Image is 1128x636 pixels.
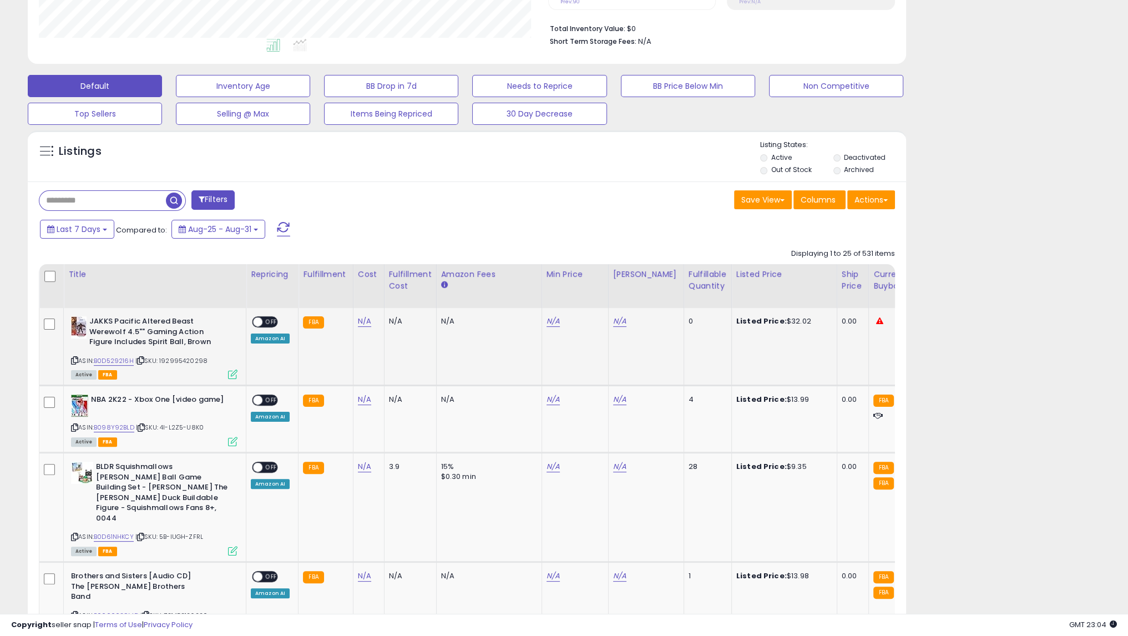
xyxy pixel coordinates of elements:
span: All listings currently available for purchase on Amazon [71,547,97,556]
a: N/A [613,571,626,582]
div: Fulfillable Quantity [689,269,727,292]
li: $0 [550,21,887,34]
div: Amazon AI [251,334,290,344]
span: Compared to: [116,225,167,235]
small: FBA [873,477,894,489]
div: 4 [689,395,723,405]
label: Archived [844,165,874,174]
span: OFF [262,463,280,472]
b: Short Term Storage Fees: [550,37,636,46]
div: Listed Price [736,269,832,280]
div: 15% [441,462,533,472]
a: N/A [547,316,560,327]
div: Displaying 1 to 25 of 531 items [791,249,895,259]
a: N/A [547,394,560,405]
span: N/A [638,36,651,47]
button: Needs to Reprice [472,75,606,97]
b: Total Inventory Value: [550,24,625,33]
div: $13.98 [736,571,828,581]
div: 0.00 [842,316,860,326]
span: OFF [262,317,280,327]
a: Privacy Policy [144,619,193,630]
span: All listings currently available for purchase on Amazon [71,370,97,380]
small: FBA [873,571,894,583]
small: FBA [873,395,894,407]
label: Out of Stock [771,165,811,174]
a: N/A [613,461,626,472]
a: N/A [613,316,626,327]
button: Non Competitive [769,75,903,97]
h5: Listings [59,144,102,159]
button: Actions [847,190,895,209]
div: 28 [689,462,723,472]
div: Amazon Fees [441,269,537,280]
div: [PERSON_NAME] [613,269,679,280]
div: N/A [441,395,533,405]
span: OFF [262,572,280,582]
div: ASIN: [71,316,237,378]
a: Terms of Use [95,619,142,630]
small: Amazon Fees. [441,280,448,290]
div: N/A [389,571,428,581]
a: B098Y92BLD [94,423,134,432]
div: 0.00 [842,462,860,472]
div: Repricing [251,269,294,280]
a: N/A [358,316,371,327]
a: B0D61NHKCY [94,532,134,542]
span: FBA [98,437,117,447]
label: Active [771,153,791,162]
div: ASIN: [71,395,237,445]
img: 51W+9Qi04iL._SL40_.jpg [71,395,88,417]
small: FBA [303,395,323,407]
div: Fulfillment Cost [389,269,432,292]
span: | SKU: 192995420298 [135,356,208,365]
div: Cost [358,269,380,280]
span: All listings currently available for purchase on Amazon [71,437,97,447]
a: N/A [358,461,371,472]
strong: Copyright [11,619,52,630]
button: Columns [793,190,846,209]
a: N/A [358,571,371,582]
div: 0.00 [842,571,860,581]
span: OFF [262,396,280,405]
div: Min Price [547,269,604,280]
div: 3.9 [389,462,428,472]
div: Current Buybox Price [873,269,930,292]
span: Columns [801,194,836,205]
button: Default [28,75,162,97]
button: Items Being Repriced [324,103,458,125]
div: Amazon AI [251,588,290,598]
div: Ship Price [842,269,864,292]
b: Brothers and Sisters [Audio CD] The [PERSON_NAME] Brothers Band [71,571,206,605]
b: BLDR Squishmallows [PERSON_NAME] Ball Game Building Set - [PERSON_NAME] The [PERSON_NAME] Duck Bu... [96,462,231,526]
a: B0D529216H [94,356,134,366]
b: NBA 2K22 - Xbox One [video game] [91,395,226,408]
b: Listed Price: [736,571,787,581]
div: seller snap | | [11,620,193,630]
a: N/A [547,461,560,472]
div: ASIN: [71,462,237,554]
div: Fulfillment [303,269,348,280]
div: N/A [441,571,533,581]
p: Listing States: [760,140,906,150]
span: FBA [98,370,117,380]
label: Deactivated [844,153,886,162]
span: FBA [98,547,117,556]
div: $32.02 [736,316,828,326]
small: FBA [303,571,323,583]
span: Last 7 Days [57,224,100,235]
img: 41O4+ihcYuL._SL40_.jpg [71,462,93,484]
small: FBA [303,316,323,329]
a: N/A [358,394,371,405]
button: Save View [734,190,792,209]
button: 30 Day Decrease [472,103,606,125]
span: | SKU: 4I-L2Z5-U8K0 [136,423,204,432]
div: Amazon AI [251,412,290,422]
b: Listed Price: [736,461,787,472]
button: Aug-25 - Aug-31 [171,220,265,239]
button: Inventory Age [176,75,310,97]
button: Filters [191,190,235,210]
button: BB Drop in 7d [324,75,458,97]
button: Top Sellers [28,103,162,125]
a: N/A [613,394,626,405]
